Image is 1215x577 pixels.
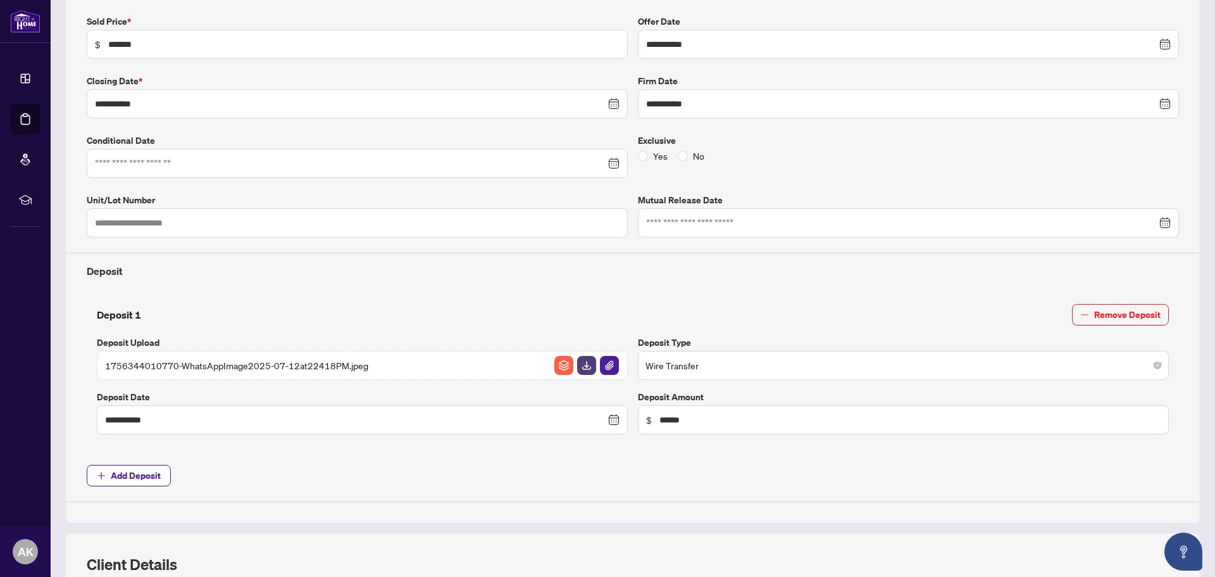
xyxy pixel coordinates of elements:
span: 1756344010770-WhatsAppImage2025-07-12at22418PM.jpegFile ArchiveFile DownloadFile Attachement [97,351,628,380]
h2: Client Details [87,554,177,574]
span: AK [18,543,34,561]
img: logo [10,10,40,33]
span: Yes [648,149,673,163]
img: File Archive [554,356,573,375]
label: Firm Date [638,74,1179,88]
span: Wire Transfer [645,353,1161,377]
span: Add Deposit [111,466,161,486]
img: File Download [577,356,596,375]
span: plus [97,471,106,480]
h4: Deposit [87,263,1179,279]
span: minus [1080,310,1089,319]
span: close-circle [1154,362,1161,369]
span: $ [646,413,652,427]
label: Offer Date [638,15,1179,29]
label: Conditional Date [87,134,628,148]
label: Unit/Lot Number [87,193,628,207]
span: $ [95,37,101,51]
label: Deposit Type [638,336,1169,350]
img: File Attachement [600,356,619,375]
button: File Attachement [599,355,620,376]
button: Remove Deposit [1072,304,1169,326]
label: Deposit Upload [97,336,628,350]
label: Sold Price [87,15,628,29]
button: Open asap [1164,533,1202,571]
span: 1756344010770-WhatsAppImage2025-07-12at22418PM.jpeg [105,358,368,372]
label: Deposit Date [97,390,628,404]
h4: Deposit 1 [97,307,141,322]
span: Remove Deposit [1094,305,1161,325]
label: Exclusive [638,134,1179,148]
button: File Download [576,355,597,376]
span: No [688,149,709,163]
label: Mutual Release Date [638,193,1179,207]
button: File Archive [554,355,574,376]
label: Deposit Amount [638,390,1169,404]
button: Add Deposit [87,465,171,486]
label: Closing Date [87,74,628,88]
